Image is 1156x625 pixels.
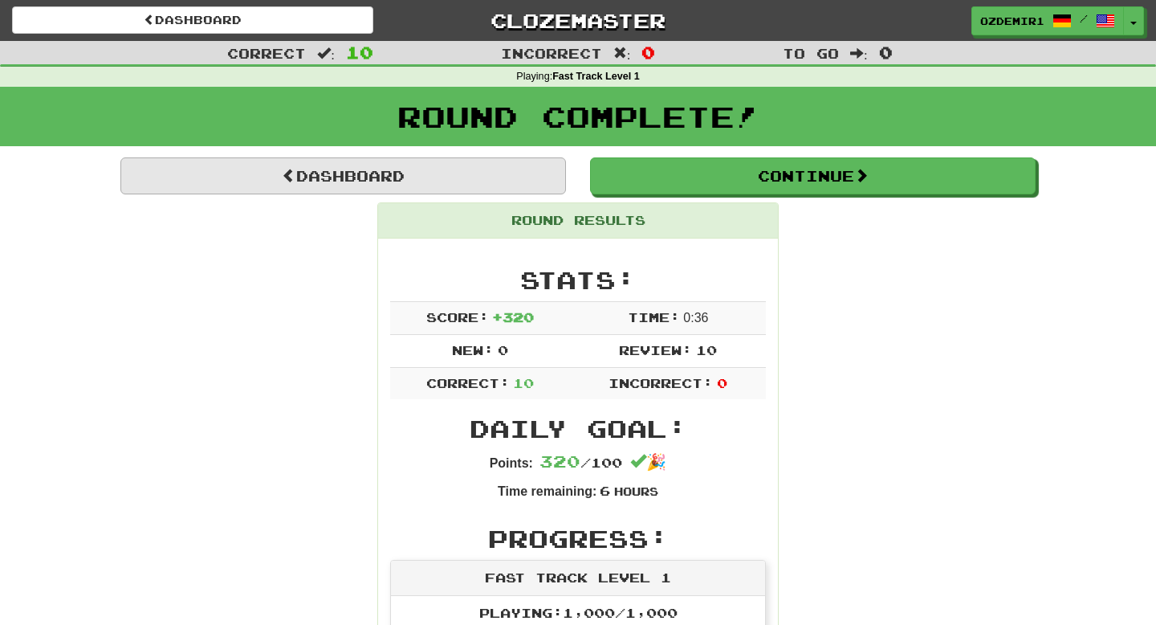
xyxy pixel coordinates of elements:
[696,342,717,357] span: 10
[609,375,713,390] span: Incorrect:
[120,157,566,194] a: Dashboard
[552,71,640,82] strong: Fast Track Level 1
[390,267,766,293] h2: Stats:
[539,455,622,470] span: / 100
[479,605,678,620] span: Playing: 1,000 / 1,000
[378,203,778,239] div: Round Results
[879,43,893,62] span: 0
[498,484,596,498] strong: Time remaining:
[490,456,533,470] strong: Points:
[613,47,631,60] span: :
[600,483,610,498] span: 6
[452,342,494,357] span: New:
[390,415,766,442] h2: Daily Goal:
[590,157,1036,194] button: Continue
[426,309,489,325] span: Score:
[971,6,1124,35] a: ozdemir1 /
[850,47,868,60] span: :
[783,45,839,61] span: To go
[683,311,708,325] span: 0 : 36
[391,561,765,596] div: Fast Track Level 1
[717,375,727,390] span: 0
[346,43,373,62] span: 10
[397,6,759,35] a: Clozemaster
[6,100,1150,133] h1: Round Complete!
[492,309,534,325] span: + 320
[619,342,692,357] span: Review:
[426,375,510,390] span: Correct:
[317,47,335,60] span: :
[628,309,680,325] span: Time:
[390,525,766,552] h2: Progress:
[12,6,373,34] a: Dashboard
[539,451,580,471] span: 320
[501,45,602,61] span: Incorrect
[980,14,1044,28] span: ozdemir1
[614,484,658,498] small: Hours
[513,375,534,390] span: 10
[1080,13,1088,24] span: /
[630,453,666,471] span: 🎉
[498,342,508,357] span: 0
[641,43,655,62] span: 0
[227,45,306,61] span: Correct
